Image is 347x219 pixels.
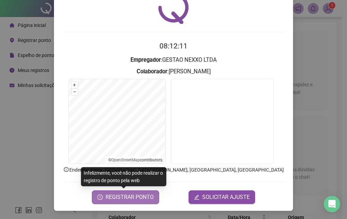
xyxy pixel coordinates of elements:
button: REGISTRAR PONTO [92,190,159,204]
button: editSOLICITAR AJUSTE [189,190,255,204]
h3: : GESTAO NEXXO LTDA [62,56,285,64]
span: REGISTRAR PONTO [106,193,154,201]
p: Endereço aprox. : [GEOGRAPHIC_DATA][PERSON_NAME], [GEOGRAPHIC_DATA], [GEOGRAPHIC_DATA] [62,166,285,174]
button: – [71,89,78,95]
span: clock-circle [97,194,103,200]
span: edit [194,194,199,200]
li: © contributors. [108,158,163,162]
button: + [71,82,78,88]
time: 08:12:11 [159,42,188,50]
div: Open Intercom Messenger [324,196,340,212]
strong: Empregador [130,57,161,63]
strong: Colaborador [137,68,167,75]
span: info-circle [63,166,69,173]
a: OpenStreetMap [111,158,140,162]
span: SOLICITAR AJUSTE [202,193,250,201]
div: Infelizmente, você não pode realizar o registro de ponto pela web [81,167,166,186]
h3: : [PERSON_NAME] [62,67,285,76]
